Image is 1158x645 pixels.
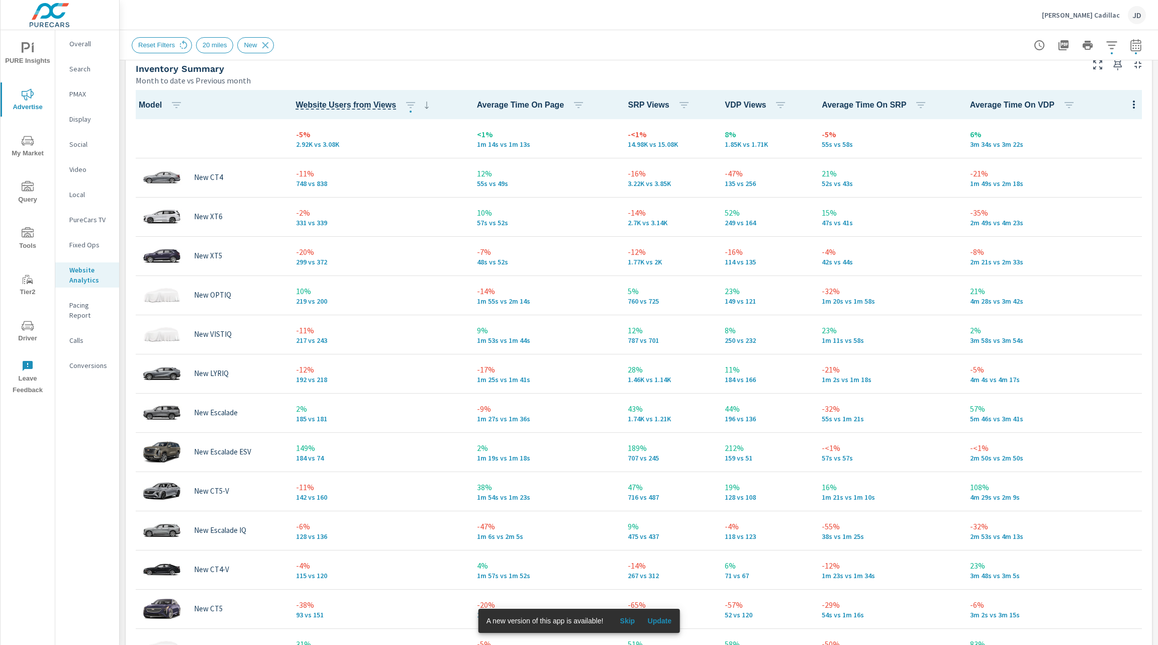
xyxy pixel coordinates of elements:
span: My Market [4,135,52,159]
p: -4% [296,560,461,572]
p: 707 vs 245 [628,454,709,462]
img: glamour [142,437,182,467]
img: glamour [142,515,182,545]
p: 15% [822,207,954,219]
span: Tier2 [4,273,52,298]
p: -<1% [822,442,954,454]
p: 57% [970,403,1140,415]
p: 114 vs 135 [725,258,806,266]
p: 4m 28s vs 3m 42s [970,297,1140,305]
p: New VISTIQ [194,330,232,339]
p: 159 vs 51 [725,454,806,462]
p: 47s vs 41s [822,219,954,227]
button: Update [643,613,675,629]
p: -65% [628,599,709,611]
p: -8% [970,246,1140,258]
p: 1,854 vs 1,710 [725,140,806,148]
p: -47% [477,520,612,532]
p: 4m 29s vs 2m 9s [970,493,1140,501]
div: JD [1128,6,1146,24]
p: 184 vs 166 [725,376,806,384]
p: 475 vs 437 [628,532,709,540]
p: New Escalade IQ [194,526,246,535]
p: -2% [296,207,461,219]
p: 1m 23s vs 1m 34s [822,572,954,580]
p: 12% [477,167,612,179]
p: 196 vs 136 [725,415,806,423]
p: New XT6 [194,212,222,221]
span: A new version of this app is available! [487,617,604,625]
p: 787 vs 701 [628,336,709,344]
p: Pacing Report [69,300,111,320]
p: 212% [725,442,806,454]
p: 189% [628,442,709,454]
p: 2m 21s vs 2m 33s [970,258,1140,266]
p: 55s vs 49s [477,179,612,188]
p: 2,703 vs 3,139 [628,219,709,227]
p: 1m 19s vs 1m 18s [477,454,612,462]
img: glamour [142,280,182,310]
button: Select Date Range [1126,35,1146,55]
p: 1m 57s vs 1m 52s [477,572,612,580]
p: New LYRIQ [194,369,229,378]
p: Search [69,64,111,74]
p: 43% [628,403,709,415]
p: 716 vs 487 [628,493,709,501]
img: glamour [142,476,182,506]
p: -32% [970,520,1140,532]
p: PMAX [69,89,111,99]
p: 149% [296,442,461,454]
span: Tools [4,227,52,252]
span: Save this to your personalized report [1110,57,1126,73]
p: 55s vs 1m 21s [822,415,954,423]
p: -32% [822,285,954,297]
p: 748 vs 838 [296,179,461,188]
p: -47% [725,167,806,179]
p: 249 vs 164 [725,219,806,227]
p: -4% [822,246,954,258]
p: -38% [296,599,461,611]
div: PMAX [55,86,119,102]
img: glamour [142,202,182,232]
p: -4% [725,520,806,532]
p: New CT4-V [194,565,229,574]
span: SRP Views [628,99,694,111]
div: Reset Filters [132,37,192,53]
img: glamour [142,319,182,349]
p: 250 vs 232 [725,336,806,344]
p: -16% [725,246,806,258]
span: Update [647,616,671,625]
p: 1m 55s vs 2m 14s [477,297,612,305]
p: -21% [822,363,954,376]
p: 1m 14s vs 1m 13s [477,140,612,148]
p: 52 vs 120 [725,611,806,619]
p: 48s vs 52s [477,258,612,266]
p: 2m 50s vs 2m 50s [970,454,1140,462]
p: 5m 46s vs 3m 41s [970,415,1140,423]
p: 118 vs 123 [725,532,806,540]
span: Average Time On Page [477,99,589,111]
span: New [238,41,263,49]
p: 1,739 vs 1,212 [628,415,709,423]
div: Video [55,162,119,177]
div: Overall [55,36,119,51]
p: -14% [628,560,709,572]
p: 8% [725,324,806,336]
div: New [237,37,274,53]
p: Month to date vs Previous month [136,74,251,86]
p: 267 vs 312 [628,572,709,580]
button: Make Fullscreen [1090,57,1106,73]
span: Average Time On SRP [822,99,931,111]
span: Leave Feedback [4,360,52,396]
p: 2% [970,324,1140,336]
p: -5% [970,363,1140,376]
p: -11% [296,167,461,179]
p: 115 vs 120 [296,572,461,580]
p: -20% [477,599,612,611]
p: 192 vs 218 [296,376,461,384]
div: Fixed Ops [55,237,119,252]
span: 20 miles [197,41,233,49]
span: Driver [4,320,52,344]
p: 135 vs 256 [725,179,806,188]
p: -57% [725,599,806,611]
